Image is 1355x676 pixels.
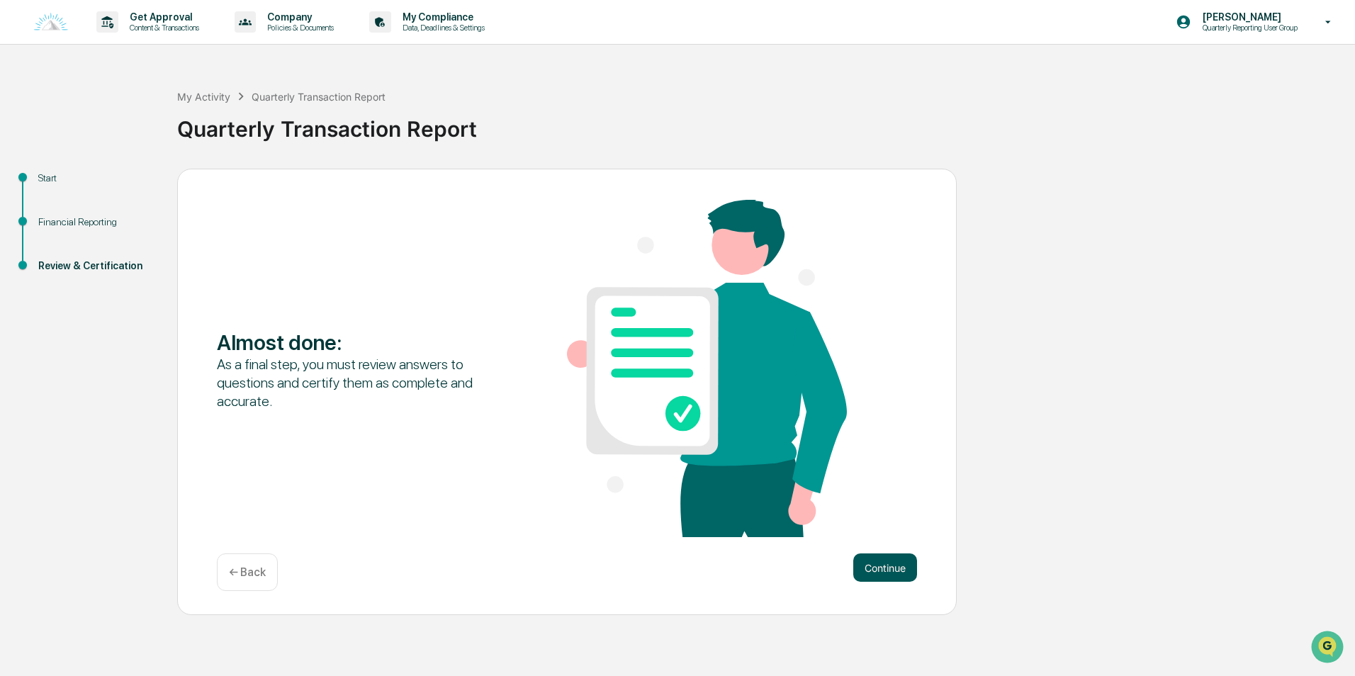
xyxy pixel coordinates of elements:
img: logo [34,13,68,32]
div: 🗄️ [103,180,114,191]
p: [PERSON_NAME] [1191,11,1305,23]
div: 🔎 [14,207,26,218]
img: 1746055101610-c473b297-6a78-478c-a979-82029cc54cd1 [14,108,40,134]
p: How can we help? [14,30,258,52]
div: Review & Certification [38,259,154,274]
div: Start [38,171,154,186]
div: Quarterly Transaction Report [177,105,1348,142]
div: Start new chat [48,108,232,123]
a: 🔎Data Lookup [9,200,95,225]
div: 🖐️ [14,180,26,191]
button: Start new chat [241,113,258,130]
span: Pylon [141,240,172,251]
span: Attestations [117,179,176,193]
button: Continue [853,553,917,582]
p: ← Back [229,565,266,579]
a: Powered byPylon [100,240,172,251]
div: Financial Reporting [38,215,154,230]
p: Policies & Documents [256,23,341,33]
span: Data Lookup [28,205,89,220]
a: 🗄️Attestations [97,173,181,198]
div: My Activity [177,91,230,103]
span: Preclearance [28,179,91,193]
p: Get Approval [118,11,206,23]
p: Quarterly Reporting User Group [1191,23,1305,33]
div: Quarterly Transaction Report [252,91,386,103]
div: As a final step, you must review answers to questions and certify them as complete and accurate. [217,355,497,410]
p: Company [256,11,341,23]
div: We're available if you need us! [48,123,179,134]
p: Data, Deadlines & Settings [391,23,492,33]
a: 🖐️Preclearance [9,173,97,198]
p: My Compliance [391,11,492,23]
div: Almost done : [217,329,497,355]
img: Almost done [567,200,847,537]
iframe: Open customer support [1310,629,1348,667]
p: Content & Transactions [118,23,206,33]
